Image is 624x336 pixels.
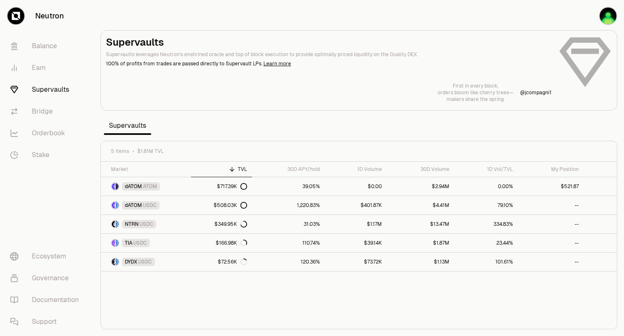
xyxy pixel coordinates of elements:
[214,221,247,227] div: $349.95K
[112,202,115,209] img: dATOM Logo
[101,234,191,252] a: TIA LogoUSDC LogoTIAUSDC
[112,258,115,265] img: DYDX Logo
[217,183,247,190] div: $717.39K
[252,234,325,252] a: 110.74%
[218,258,247,265] div: $72.56K
[191,253,252,271] a: $72.56K
[252,196,325,215] a: 1,220.83%
[252,177,325,196] a: 39.05%
[520,89,552,96] a: @jcompagni1
[125,240,132,246] span: TIA
[106,51,552,58] p: Supervaults leverages Neutron's enshrined oracle and top of block execution to provide optimally ...
[252,253,325,271] a: 120.36%
[191,196,252,215] a: $508.03K
[252,215,325,233] a: 31.03%
[518,253,584,271] a: --
[600,8,616,24] img: Blue Ledger
[101,196,191,215] a: dATOM LogoUSDC LogodATOMUSDC
[454,177,518,196] a: 0.00%
[454,196,518,215] a: 79.10%
[518,177,584,196] a: $521.87
[387,196,455,215] a: $4.41M
[387,234,455,252] a: $1.87M
[520,89,552,96] p: @ jcompagni1
[101,253,191,271] a: DYDX LogoUSDC LogoDYDXUSDC
[191,215,252,233] a: $349.95K
[112,183,115,190] img: dATOM Logo
[216,240,247,246] div: $166.98K
[3,35,90,57] a: Balance
[325,253,387,271] a: $73.72K
[191,234,252,252] a: $166.98K
[257,166,320,173] div: 30D APY/hold
[116,240,119,246] img: USDC Logo
[3,144,90,166] a: Stake
[143,183,157,190] span: ATOM
[325,196,387,215] a: $401.87K
[518,196,584,215] a: --
[438,96,513,103] p: makers share the spring.
[459,166,513,173] div: 1D Vol/TVL
[454,234,518,252] a: 23.44%
[111,148,129,155] span: 5 items
[125,258,137,265] span: DYDX
[112,221,115,227] img: NTRN Logo
[325,215,387,233] a: $1.17M
[3,267,90,289] a: Governance
[106,36,552,49] h2: Supervaults
[125,221,139,227] span: NTRN
[116,183,119,190] img: ATOM Logo
[3,122,90,144] a: Orderbook
[454,253,518,271] a: 101.61%
[101,215,191,233] a: NTRN LogoUSDC LogoNTRNUSDC
[454,215,518,233] a: 334.83%
[523,166,579,173] div: My Position
[325,177,387,196] a: $0.00
[138,258,152,265] span: USDC
[116,221,119,227] img: USDC Logo
[3,101,90,122] a: Bridge
[125,202,142,209] span: dATOM
[518,234,584,252] a: --
[137,148,164,155] span: $1.81M TVL
[143,202,157,209] span: USDC
[518,215,584,233] a: --
[139,221,153,227] span: USDC
[3,289,90,311] a: Documentation
[3,246,90,267] a: Ecosystem
[3,311,90,333] a: Support
[438,89,513,96] p: orders bloom like cherry trees—
[106,60,552,67] p: 100% of profits from trades are passed directly to Supervault LPs.
[330,166,382,173] div: 1D Volume
[3,79,90,101] a: Supervaults
[387,253,455,271] a: $1.13M
[3,57,90,79] a: Earn
[214,202,247,209] div: $508.03K
[263,60,291,67] a: Learn more
[387,215,455,233] a: $13.47M
[387,177,455,196] a: $2.94M
[133,240,147,246] span: USDC
[438,83,513,103] a: First in every block,orders bloom like cherry trees—makers share the spring.
[325,234,387,252] a: $39.14K
[111,166,186,173] div: Market
[116,258,119,265] img: USDC Logo
[196,166,247,173] div: TVL
[125,183,142,190] span: dATOM
[116,202,119,209] img: USDC Logo
[392,166,450,173] div: 30D Volume
[191,177,252,196] a: $717.39K
[104,117,151,134] span: Supervaults
[101,177,191,196] a: dATOM LogoATOM LogodATOMATOM
[438,83,513,89] p: First in every block,
[112,240,115,246] img: TIA Logo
